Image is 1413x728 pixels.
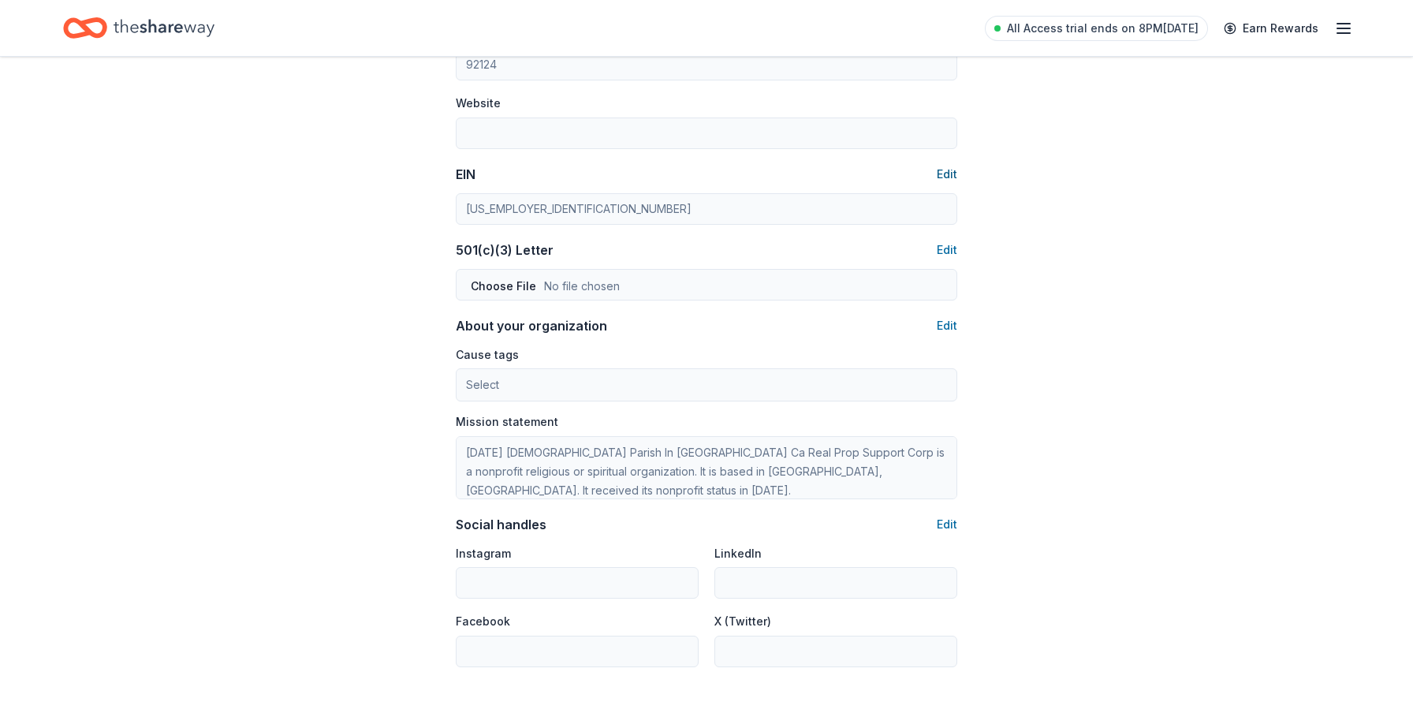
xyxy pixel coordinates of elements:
input: 12345 (U.S. only) [456,49,957,80]
label: Website [456,95,501,111]
button: Edit [937,316,957,335]
span: All Access trial ends on 8PM[DATE] [1007,19,1199,38]
label: Mission statement [456,414,558,430]
label: Facebook [456,614,510,629]
input: 12-3456789 [456,193,957,225]
button: Edit [937,515,957,534]
a: All Access trial ends on 8PM[DATE] [985,16,1208,41]
button: Edit [937,241,957,259]
a: Earn Rewards [1214,14,1328,43]
label: Instagram [456,546,511,562]
a: Home [63,9,214,47]
textarea: [DATE] [DEMOGRAPHIC_DATA] Parish In [GEOGRAPHIC_DATA] Ca Real Prop Support Corp is a nonprofit re... [456,436,957,499]
div: 501(c)(3) Letter [456,241,554,259]
button: Edit [937,165,957,184]
label: Cause tags [456,347,519,363]
button: Select [456,368,957,401]
span: Select [466,375,499,394]
div: EIN [456,165,475,184]
div: Social handles [456,515,546,534]
div: About your organization [456,316,607,335]
label: LinkedIn [714,546,762,562]
label: X (Twitter) [714,614,771,629]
